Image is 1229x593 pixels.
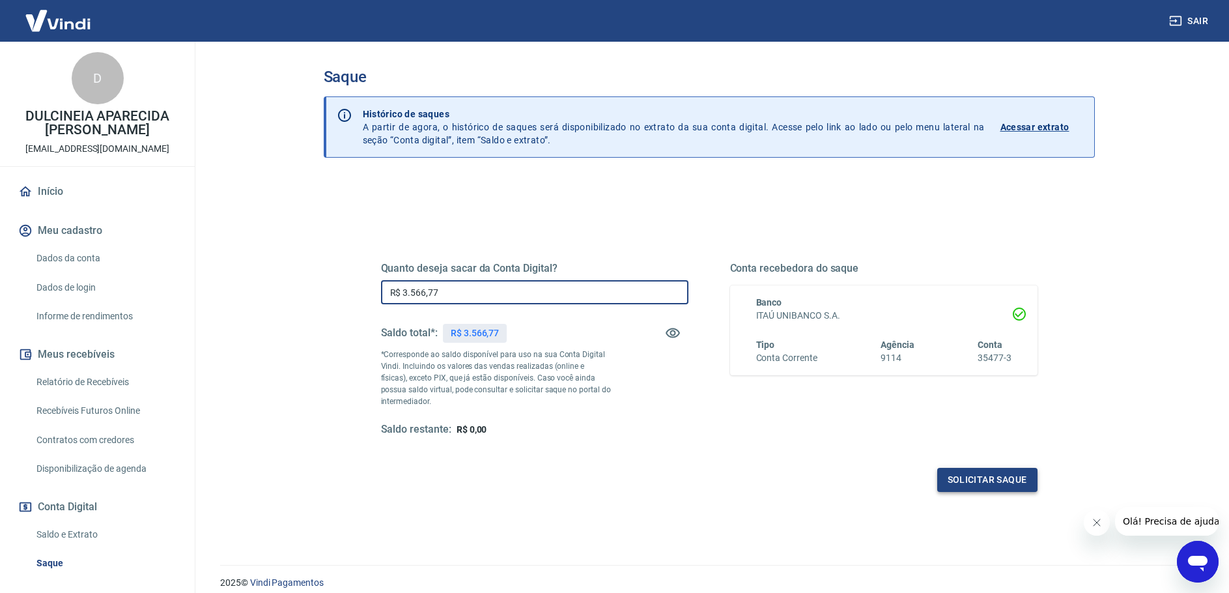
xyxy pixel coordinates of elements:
h5: Saldo restante: [381,423,451,437]
a: Vindi Pagamentos [250,577,324,588]
span: Agência [881,340,914,350]
p: Acessar extrato [1000,121,1069,134]
span: Tipo [756,340,775,350]
p: R$ 3.566,77 [451,326,499,340]
a: Disponibilização de agenda [31,456,179,482]
iframe: Botão para abrir a janela de mensagens [1177,541,1219,583]
a: Contratos com credores [31,427,179,454]
button: Meu cadastro [16,216,179,245]
a: Relatório de Recebíveis [31,369,179,396]
h6: ITAÚ UNIBANCO S.A. [756,309,1011,323]
a: Recebíveis Futuros Online [31,398,179,424]
span: R$ 0,00 [457,424,487,435]
button: Meus recebíveis [16,340,179,369]
p: *Corresponde ao saldo disponível para uso na sua Conta Digital Vindi. Incluindo os valores das ve... [381,349,612,407]
a: Informe de rendimentos [31,303,179,330]
img: Vindi [16,1,100,40]
a: Acessar extrato [1000,108,1084,147]
h6: Conta Corrente [756,351,817,365]
iframe: Fechar mensagem [1084,510,1110,536]
span: Conta [978,340,1002,350]
div: D [72,52,124,104]
button: Sair [1166,9,1213,33]
span: Olá! Precisa de ajuda? [8,9,109,20]
iframe: Mensagem da empresa [1115,507,1219,536]
h6: 9114 [881,351,914,365]
h6: 35477-3 [978,351,1011,365]
a: Início [16,177,179,206]
p: 2025 © [220,576,1198,590]
button: Solicitar saque [937,468,1038,492]
p: DULCINEIA APARECIDA [PERSON_NAME] [10,109,184,137]
a: Dados de login [31,274,179,301]
p: [EMAIL_ADDRESS][DOMAIN_NAME] [25,142,169,156]
p: Histórico de saques [363,108,985,121]
h5: Saldo total*: [381,326,438,340]
button: Conta Digital [16,493,179,521]
a: Dados da conta [31,245,179,272]
h3: Saque [324,68,1095,86]
h5: Conta recebedora do saque [730,262,1038,275]
h5: Quanto deseja sacar da Conta Digital? [381,262,688,275]
span: Banco [756,297,782,308]
a: Saldo e Extrato [31,521,179,548]
p: A partir de agora, o histórico de saques será disponibilizado no extrato da sua conta digital. Ac... [363,108,985,147]
a: Saque [31,550,179,577]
